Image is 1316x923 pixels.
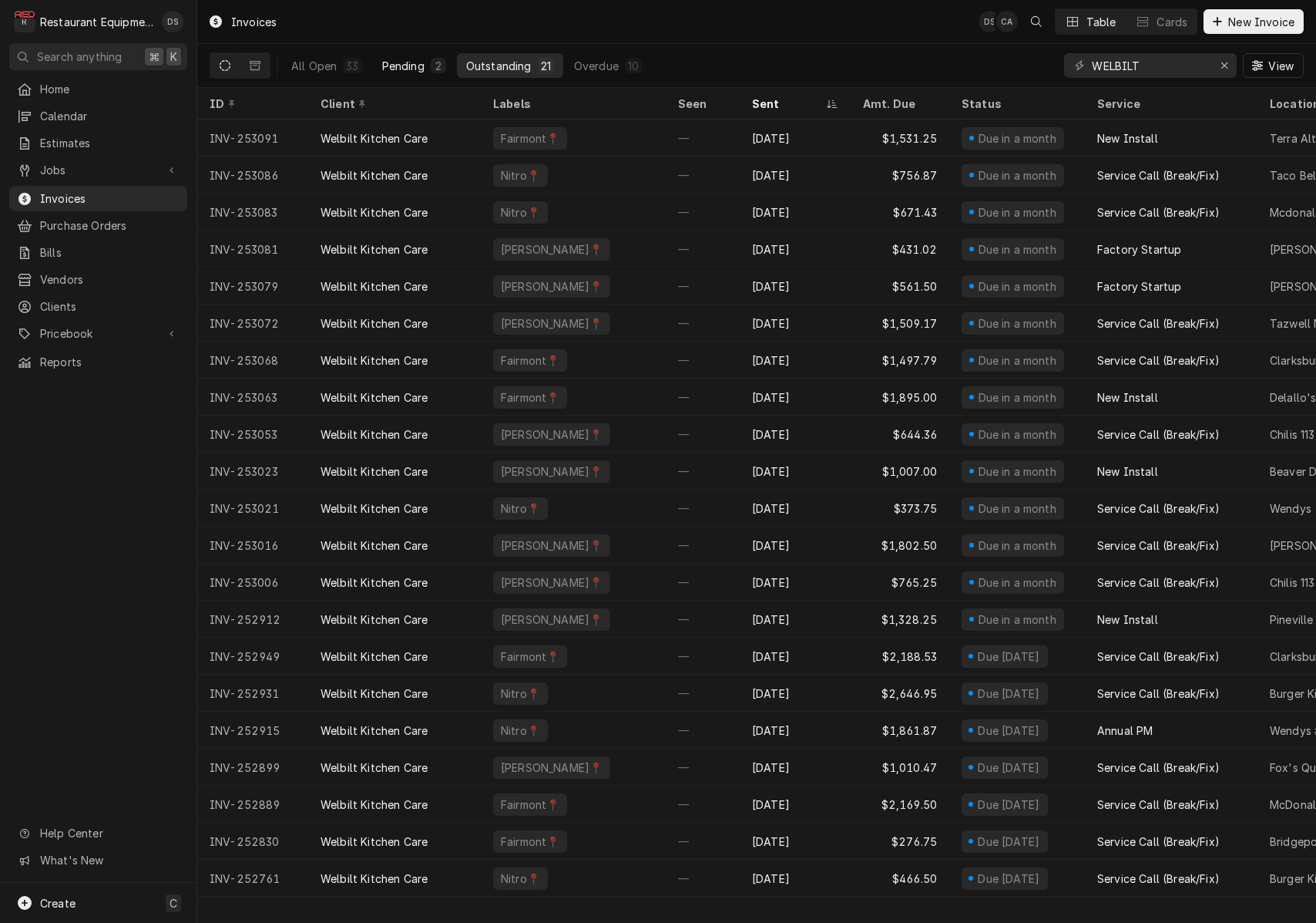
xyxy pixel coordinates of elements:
[1097,241,1181,258] div: Factory Startup
[197,157,308,194] div: INV-253086
[740,305,851,342] div: [DATE]
[466,58,532,74] div: Outstanding
[1097,426,1220,443] div: Service Call (Break/Fix)
[1097,574,1220,591] div: Service Call (Break/Fix)
[1097,648,1220,665] div: Service Call (Break/Fix)
[851,342,949,379] div: $1,497.79
[851,564,949,601] div: $765.25
[1097,834,1220,850] div: Service Call (Break/Fix)
[1097,278,1181,295] div: Factory Startup
[740,527,851,564] div: [DATE]
[740,823,851,860] div: [DATE]
[40,897,76,910] span: Create
[40,298,180,315] span: Clients
[740,564,851,601] div: [DATE]
[976,871,1042,887] div: Due [DATE]
[666,194,740,231] div: —
[976,167,1058,184] div: Due in a month
[976,611,1058,628] div: Due in a month
[666,120,740,157] div: —
[197,305,308,342] div: INV-253072
[740,231,851,268] div: [DATE]
[197,712,308,749] div: INV-252915
[321,760,428,776] div: Welbilt Kitchen Care
[499,204,542,221] div: Nitro📍
[499,500,542,517] div: Nitro📍
[499,574,604,591] div: [PERSON_NAME]📍
[499,648,561,665] div: Fairmont📍
[197,231,308,268] div: INV-253081
[149,49,159,65] span: ⌘
[40,14,153,30] div: Restaurant Equipment Diagnostics
[976,648,1042,665] div: Due [DATE]
[434,58,443,74] div: 2
[9,43,187,70] button: Search anything⌘K
[9,321,187,346] a: Go to Pricebook
[197,194,308,231] div: INV-253083
[499,537,604,554] div: [PERSON_NAME]📍
[666,675,740,712] div: —
[851,749,949,786] div: $1,010.47
[851,490,949,527] div: $373.75
[666,564,740,601] div: —
[666,601,740,638] div: —
[197,527,308,564] div: INV-253016
[666,712,740,749] div: —
[321,648,428,665] div: Welbilt Kitchen Care
[499,241,604,258] div: [PERSON_NAME]📍
[321,241,428,258] div: Welbilt Kitchen Care
[976,315,1058,332] div: Due in a month
[9,820,187,846] a: Go to Help Center
[170,895,177,911] span: C
[740,786,851,823] div: [DATE]
[210,96,293,112] div: ID
[321,723,428,739] div: Welbilt Kitchen Care
[321,315,428,332] div: Welbilt Kitchen Care
[9,76,187,102] a: Home
[851,231,949,268] div: $431.02
[197,490,308,527] div: INV-253021
[321,797,428,813] div: Welbilt Kitchen Care
[740,712,851,749] div: [DATE]
[851,823,949,860] div: $276.75
[666,157,740,194] div: —
[976,500,1058,517] div: Due in a month
[499,760,604,776] div: [PERSON_NAME]📍
[321,611,428,628] div: Welbilt Kitchen Care
[666,416,740,453] div: —
[979,11,1000,32] div: Derek Stewart's Avatar
[40,135,180,151] span: Estimates
[740,157,851,194] div: [DATE]
[321,278,428,295] div: Welbilt Kitchen Care
[666,638,740,675] div: —
[40,81,180,97] span: Home
[37,49,122,65] span: Search anything
[321,463,428,480] div: Welbilt Kitchen Care
[197,453,308,490] div: INV-253023
[1097,389,1158,406] div: New Install
[996,11,1018,32] div: Chrissy Adams's Avatar
[170,49,177,65] span: K
[321,352,428,369] div: Welbilt Kitchen Care
[40,244,180,261] span: Bills
[541,58,551,74] div: 21
[14,11,35,32] div: R
[197,823,308,860] div: INV-252830
[851,379,949,416] div: $1,895.00
[740,416,851,453] div: [DATE]
[976,463,1058,480] div: Due in a month
[666,860,740,897] div: —
[499,315,604,332] div: [PERSON_NAME]📍
[321,834,428,850] div: Welbilt Kitchen Care
[976,797,1042,813] div: Due [DATE]
[1270,389,1316,406] div: Delallo's
[321,426,428,443] div: Welbilt Kitchen Care
[666,305,740,342] div: —
[666,786,740,823] div: —
[197,749,308,786] div: INV-252899
[976,686,1042,702] div: Due [DATE]
[9,186,187,211] a: Invoices
[9,103,187,129] a: Calendar
[1097,686,1220,702] div: Service Call (Break/Fix)
[499,278,604,295] div: [PERSON_NAME]📍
